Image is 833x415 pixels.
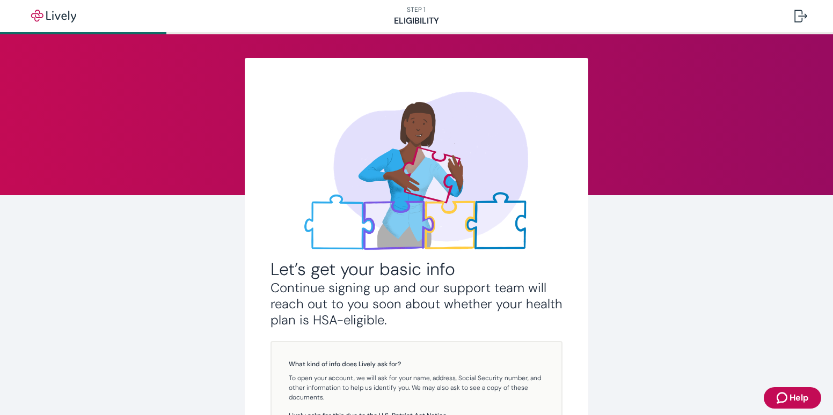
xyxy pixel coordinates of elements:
[786,3,816,29] button: Log out
[764,387,821,409] button: Zendesk support iconHelp
[777,391,790,404] svg: Zendesk support icon
[271,280,562,328] h3: Continue signing up and our support team will reach out to you soon about whether your health pla...
[24,10,84,23] img: Lively
[271,258,562,280] h2: Let’s get your basic info
[790,391,808,404] span: Help
[289,373,544,402] p: To open your account, we will ask for your name, address, Social Security number, and other infor...
[289,359,544,369] h5: What kind of info does Lively ask for?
